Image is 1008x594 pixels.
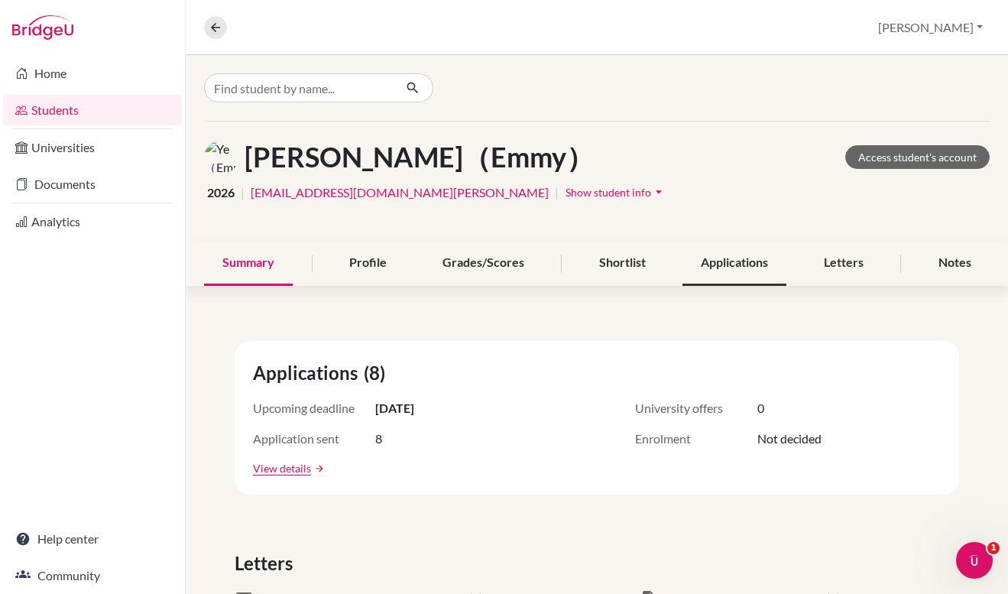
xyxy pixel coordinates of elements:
[757,430,822,448] span: Not decided
[757,399,764,417] span: 0
[3,524,182,554] a: Help center
[311,463,325,474] a: arrow_forward
[245,141,594,174] h1: [PERSON_NAME]（Emmy）
[204,140,238,174] img: Ye（Emmy） Yu's avatar
[12,15,73,40] img: Bridge-U
[3,132,182,163] a: Universities
[635,399,757,417] span: University offers
[635,430,757,448] span: Enrolment
[3,560,182,591] a: Community
[845,145,990,169] a: Access student's account
[251,183,549,202] a: [EMAIL_ADDRESS][DOMAIN_NAME][PERSON_NAME]
[956,542,993,579] iframe: Intercom live chat
[3,58,182,89] a: Home
[253,399,375,417] span: Upcoming deadline
[3,95,182,125] a: Students
[424,241,543,286] div: Grades/Scores
[253,359,364,387] span: Applications
[241,183,245,202] span: |
[871,13,990,42] button: [PERSON_NAME]
[375,399,414,417] span: [DATE]
[805,241,882,286] div: Letters
[253,430,375,448] span: Application sent
[682,241,786,286] div: Applications
[566,186,651,199] span: Show student info
[331,241,405,286] div: Profile
[651,184,666,200] i: arrow_drop_down
[364,359,391,387] span: (8)
[207,183,235,202] span: 2026
[253,460,311,476] a: View details
[581,241,664,286] div: Shortlist
[987,542,1000,554] span: 1
[204,241,293,286] div: Summary
[204,73,394,102] input: Find student by name...
[3,169,182,200] a: Documents
[920,241,990,286] div: Notes
[565,180,667,204] button: Show student infoarrow_drop_down
[375,430,382,448] span: 8
[555,183,559,202] span: |
[3,206,182,237] a: Analytics
[235,550,299,577] span: Letters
